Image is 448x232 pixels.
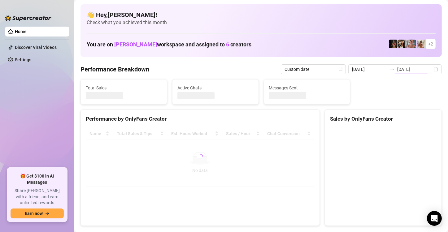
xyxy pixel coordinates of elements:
[427,211,442,226] div: Open Intercom Messenger
[5,15,51,21] img: logo-BBDzfeDw.svg
[398,40,407,48] img: AD
[86,115,315,123] div: Performance by OnlyFans Creator
[428,41,433,47] span: + 2
[197,154,203,161] span: loading
[86,84,162,91] span: Total Sales
[15,57,31,62] a: Settings
[15,29,27,34] a: Home
[80,65,149,74] h4: Performance Breakdown
[87,19,436,26] span: Check what you achieved this month
[177,84,254,91] span: Active Chats
[285,65,342,74] span: Custom date
[45,211,50,216] span: arrow-right
[397,66,433,73] input: End date
[352,66,387,73] input: Start date
[417,40,425,48] img: Green
[11,208,64,218] button: Earn nowarrow-right
[390,67,395,72] span: to
[11,173,64,185] span: 🎁 Get $100 in AI Messages
[330,115,437,123] div: Sales by OnlyFans Creator
[11,188,64,206] span: Share [PERSON_NAME] with a friend, and earn unlimited rewards
[25,211,43,216] span: Earn now
[407,40,416,48] img: YL
[389,40,398,48] img: D
[226,41,229,48] span: 6
[269,84,345,91] span: Messages Sent
[87,41,251,48] h1: You are on workspace and assigned to creators
[87,11,436,19] h4: 👋 Hey, [PERSON_NAME] !
[15,45,57,50] a: Discover Viral Videos
[339,67,342,71] span: calendar
[114,41,157,48] span: [PERSON_NAME]
[390,67,395,72] span: swap-right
